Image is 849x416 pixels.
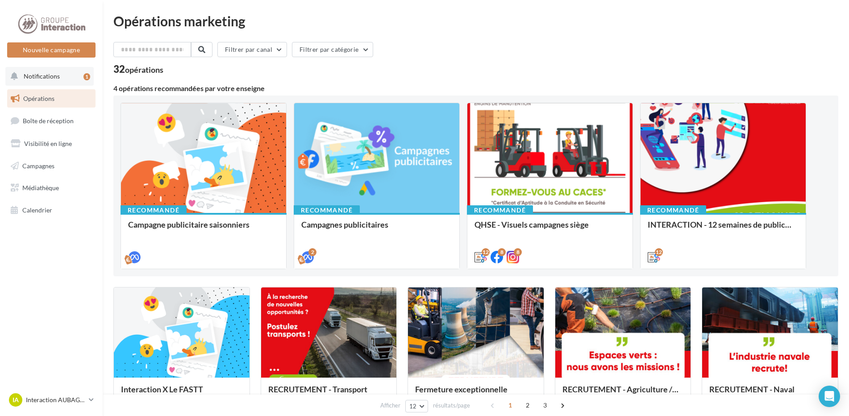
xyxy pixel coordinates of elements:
div: RECRUTEMENT - Agriculture / Espaces verts [562,385,684,403]
div: Opérations marketing [113,14,838,28]
div: Campagnes publicitaires [301,220,452,238]
div: Open Intercom Messenger [819,386,840,407]
div: 32 [113,64,163,74]
div: RECRUTEMENT - Naval [709,385,831,403]
span: Médiathèque [22,184,59,191]
div: 8 [514,248,522,256]
span: Campagnes [22,162,54,169]
div: QHSE - Visuels campagnes siège [474,220,625,238]
span: Opérations [23,95,54,102]
div: Recommandé [640,205,706,215]
div: Fermeture exceptionnelle [415,385,537,403]
div: Interaction X Le FASTT [121,385,242,403]
button: Filtrer par canal [217,42,287,57]
a: Visibilité en ligne [5,134,97,153]
div: 12 [482,248,490,256]
span: Notifications [24,72,60,80]
a: IA Interaction AUBAGNE [7,391,96,408]
div: 1 [83,73,90,80]
button: Notifications 1 [5,67,94,86]
button: Filtrer par catégorie [292,42,373,57]
a: Boîte de réception [5,111,97,130]
span: Visibilité en ligne [24,140,72,147]
div: opérations [125,66,163,74]
div: 2 [308,248,316,256]
span: Boîte de réception [23,117,74,125]
span: IA [12,395,19,404]
a: Médiathèque [5,179,97,197]
div: 4 opérations recommandées par votre enseigne [113,85,838,92]
div: Campagne publicitaire saisonniers [128,220,279,238]
span: 12 [409,403,417,410]
a: Opérations [5,89,97,108]
a: Campagnes [5,157,97,175]
div: INTERACTION - 12 semaines de publication [648,220,799,238]
div: 12 [655,248,663,256]
span: 3 [538,398,552,412]
span: 1 [503,398,517,412]
span: Calendrier [22,206,52,214]
span: 2 [520,398,535,412]
div: RECRUTEMENT - Transport [268,385,390,403]
div: Recommandé [294,205,360,215]
button: 12 [405,400,428,412]
span: résultats/page [433,401,470,410]
button: Nouvelle campagne [7,42,96,58]
div: Recommandé [467,205,533,215]
div: Recommandé [121,205,187,215]
span: Afficher [380,401,400,410]
div: 8 [498,248,506,256]
p: Interaction AUBAGNE [26,395,85,404]
a: Calendrier [5,201,97,220]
